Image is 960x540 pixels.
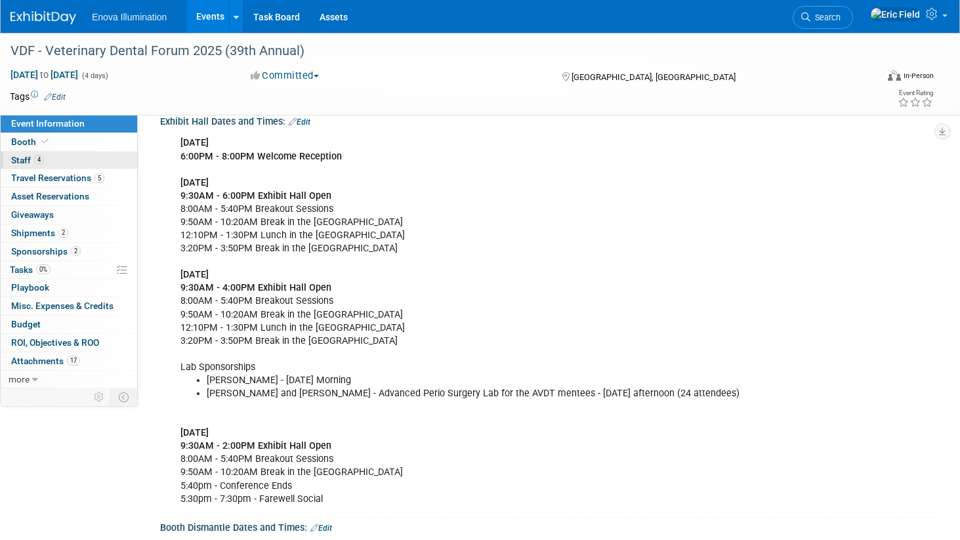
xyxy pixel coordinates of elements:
a: Edit [289,117,310,127]
b: [DATE] [180,427,209,438]
td: Tags [10,90,66,103]
b: 9:30AM - 4:00PM Exhibit Hall Open [180,282,331,293]
div: VDF - Veterinary Dental Forum 2025 (39th Annual) [6,39,855,63]
a: Attachments17 [1,352,137,370]
div: Booth Dismantle Dates and Times: [160,518,934,535]
span: Shipments [11,228,68,238]
span: Search [810,12,841,22]
button: Committed [246,69,324,83]
span: (4 days) [81,72,108,80]
b: [DATE] [180,177,209,188]
a: Playbook [1,279,137,297]
a: Tasks0% [1,261,137,279]
span: Event Information [11,118,85,129]
a: Staff4 [1,152,137,169]
b: 9:30AM - 2:00PM Exhibit Hall Open [180,440,331,451]
div: Event Rating [898,90,933,96]
a: Booth [1,133,137,151]
span: Budget [11,319,41,329]
div: In-Person [903,71,934,81]
span: Tasks [10,264,51,275]
span: Asset Reservations [11,191,89,201]
span: Giveaways [11,209,54,220]
span: [DATE] [DATE] [10,69,79,81]
div: Event Format [796,68,934,88]
b: [DATE] [180,137,209,148]
b: 6:00PM - 8:00PM Welcome Reception [180,151,342,162]
a: Search [793,6,853,29]
a: Shipments2 [1,224,137,242]
b: [DATE] [180,269,209,280]
a: more [1,371,137,388]
a: Event Information [1,115,137,133]
span: 4 [34,155,44,165]
span: Booth [11,136,51,147]
span: Playbook [11,282,49,293]
b: 9:30AM - 6:00PM Exhibit Hall Open [180,190,331,201]
span: ROI, Objectives & ROO [11,337,99,348]
span: 5 [94,173,104,183]
img: ExhibitDay [10,11,76,24]
a: Edit [310,524,332,533]
a: Travel Reservations5 [1,169,137,187]
a: Misc. Expenses & Credits [1,297,137,315]
span: Misc. Expenses & Credits [11,301,114,311]
span: [GEOGRAPHIC_DATA], [GEOGRAPHIC_DATA] [572,72,736,82]
div: 8:00AM - 5:40PM Breakout Sessions 9:50AM - 10:20AM Break in the [GEOGRAPHIC_DATA] 12:10PM - 1:30P... [171,130,785,512]
span: Attachments [11,356,80,366]
span: 0% [36,264,51,274]
a: ROI, Objectives & ROO [1,334,137,352]
li: [PERSON_NAME] and [PERSON_NAME] - Advanced Perio Surgery Lab for the AVDT mentees - [DATE] aftern... [207,387,777,400]
span: Travel Reservations [11,173,104,183]
li: [PERSON_NAME] - [DATE] Morning [207,374,777,387]
td: Toggle Event Tabs [111,388,138,405]
span: Staff [11,155,44,165]
span: 2 [58,228,68,238]
a: Budget [1,316,137,333]
span: to [38,70,51,80]
span: more [9,374,30,384]
div: Exhibit Hall Dates and Times: [160,112,934,129]
a: Edit [44,93,66,102]
a: Sponsorships2 [1,243,137,260]
a: Asset Reservations [1,188,137,205]
span: Sponsorships [11,246,81,257]
i: Booth reservation complete [42,138,49,145]
img: Format-Inperson.png [888,70,901,81]
img: Eric Field [870,7,921,22]
span: 2 [71,246,81,256]
td: Personalize Event Tab Strip [88,388,111,405]
span: 17 [67,356,80,365]
a: Giveaways [1,206,137,224]
span: Enova Illumination [92,12,167,22]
